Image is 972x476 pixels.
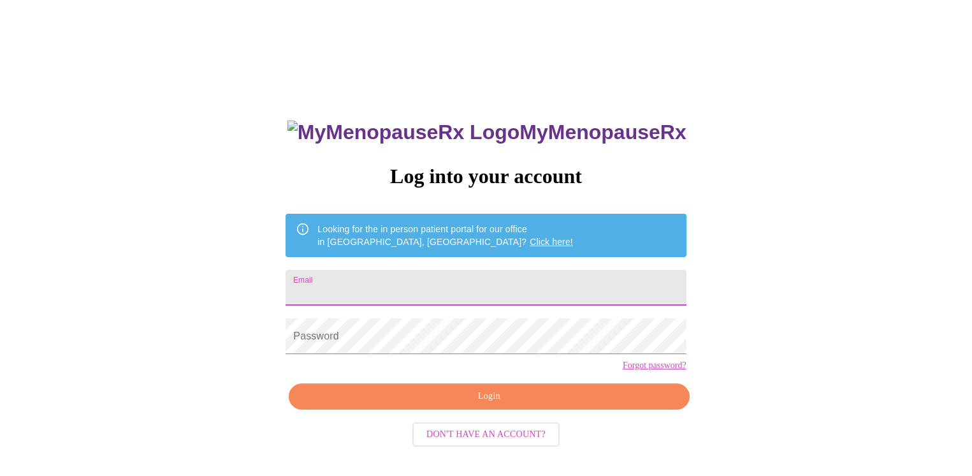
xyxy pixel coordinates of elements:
[286,165,686,188] h3: Log into your account
[412,422,560,447] button: Don't have an account?
[426,427,546,443] span: Don't have an account?
[303,389,674,405] span: Login
[409,428,563,439] a: Don't have an account?
[287,121,519,144] img: MyMenopauseRx Logo
[317,218,573,253] div: Looking for the in person patient portal for our office in [GEOGRAPHIC_DATA], [GEOGRAPHIC_DATA]?
[289,383,689,410] button: Login
[287,121,686,144] h3: MyMenopauseRx
[530,237,573,247] a: Click here!
[623,361,686,371] a: Forgot password?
